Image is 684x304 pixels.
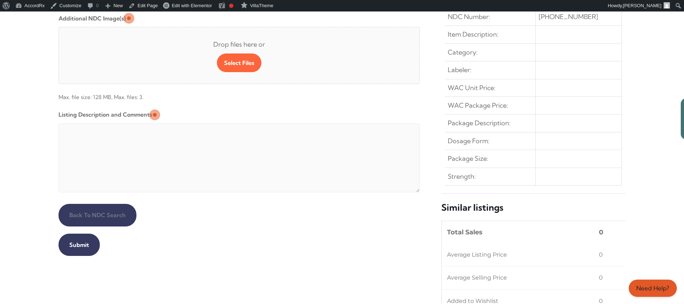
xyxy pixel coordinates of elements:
[441,202,625,214] h5: Similar listings
[623,3,661,8] span: [PERSON_NAME]
[70,39,408,50] span: Drop files here or
[448,47,478,58] span: Category:
[448,135,489,147] span: Dosage Form:
[217,53,261,72] button: select files, additional ndc image(s)
[447,272,507,284] span: Average Selling Price
[59,234,100,256] input: Submit
[599,272,603,284] span: 0
[229,4,233,8] div: Focus keyphrase not set
[59,87,420,103] span: Max. file size: 128 MB, Max. files: 3.
[448,11,490,23] span: NDC Number:
[448,100,508,111] span: WAC Package Price:
[448,171,476,182] span: Strength:
[59,204,136,226] input: Back to NDC Search
[629,280,677,297] a: Need Help?
[448,117,511,129] span: Package Description:
[599,226,603,238] span: 0
[599,249,603,261] span: 0
[448,153,488,164] span: Package Size:
[59,13,126,24] label: Additional NDC Image(s)
[448,82,495,94] span: WAC Unit Price:
[448,29,498,40] span: Item Description:
[447,226,483,238] span: Total Sales
[448,64,471,76] span: Labeler:
[172,3,212,8] span: Edit with Elementor
[447,249,507,261] span: Average Listing Price
[539,11,598,23] span: [PHONE_NUMBER]
[59,109,152,120] label: Listing Description and Comments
